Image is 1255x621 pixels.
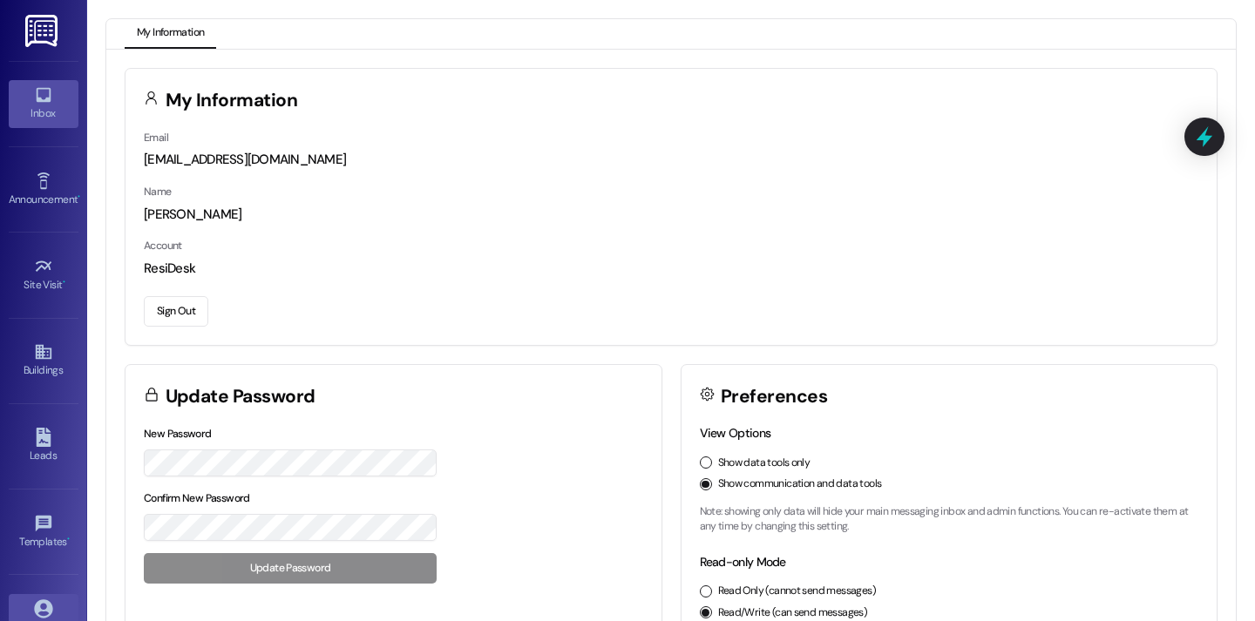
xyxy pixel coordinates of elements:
[700,554,786,570] label: Read-only Mode
[144,151,1198,169] div: [EMAIL_ADDRESS][DOMAIN_NAME]
[78,191,80,203] span: •
[718,456,811,471] label: Show data tools only
[718,476,882,492] label: Show communication and data tools
[700,425,771,441] label: View Options
[9,422,78,469] a: Leads
[144,185,172,199] label: Name
[144,491,250,505] label: Confirm New Password
[166,388,315,406] h3: Update Password
[718,584,876,599] label: Read Only (cannot send messages)
[144,427,212,441] label: New Password
[144,260,1198,278] div: ResiDesk
[144,296,208,327] button: Sign Out
[144,206,1198,224] div: [PERSON_NAME]
[25,15,61,47] img: ResiDesk Logo
[718,605,868,621] label: Read/Write (can send messages)
[125,19,216,49] button: My Information
[9,509,78,556] a: Templates •
[144,131,168,145] label: Email
[166,91,298,110] h3: My Information
[67,533,70,545] span: •
[9,80,78,127] a: Inbox
[721,388,827,406] h3: Preferences
[700,504,1199,535] p: Note: showing only data will hide your main messaging inbox and admin functions. You can re-activ...
[9,337,78,384] a: Buildings
[9,252,78,299] a: Site Visit •
[144,239,182,253] label: Account
[63,276,65,288] span: •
